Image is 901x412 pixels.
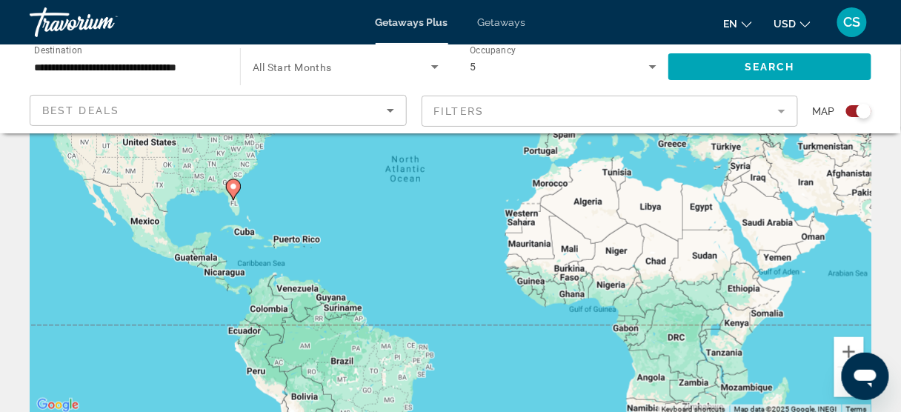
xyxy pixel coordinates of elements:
[470,61,476,73] span: 5
[34,45,82,56] span: Destination
[834,368,864,397] button: Zoom out
[724,18,738,30] span: en
[30,3,178,41] a: Travorium
[834,337,864,367] button: Zoom in
[668,53,871,80] button: Search
[774,18,797,30] span: USD
[42,102,394,119] mat-select: Sort by
[842,353,889,400] iframe: Button to launch messaging window
[724,13,752,34] button: Change language
[774,13,811,34] button: Change currency
[478,16,526,28] a: Getaways
[42,104,119,116] span: Best Deals
[422,95,799,127] button: Filter
[470,46,516,56] span: Occupancy
[833,7,871,38] button: User Menu
[844,15,861,30] span: CS
[376,16,448,28] a: Getaways Plus
[253,62,332,73] span: All Start Months
[745,61,795,73] span: Search
[813,101,835,122] span: Map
